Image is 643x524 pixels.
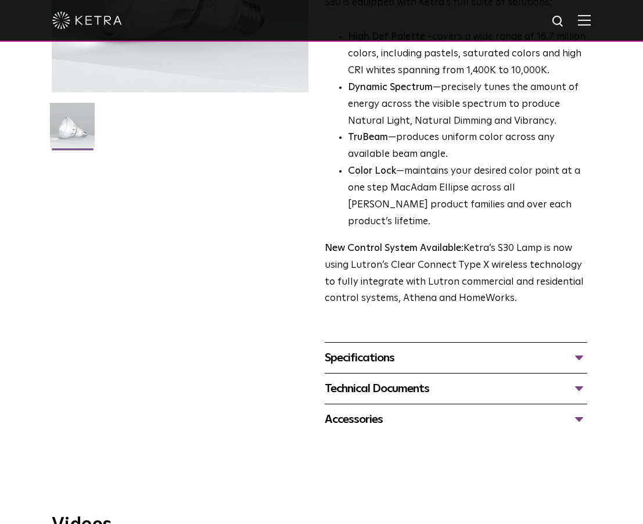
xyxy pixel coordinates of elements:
[348,29,587,80] p: covers a wide range of 16.7 million colors, including pastels, saturated colors and high CRI whit...
[325,243,464,253] strong: New Control System Available:
[325,379,587,398] div: Technical Documents
[50,103,95,156] img: S30-Lamp-Edison-2021-Web-Square
[348,166,396,176] strong: Color Lock
[348,132,388,142] strong: TruBeam
[325,410,587,429] div: Accessories
[348,130,587,163] li: —produces uniform color across any available beam angle.
[578,15,591,26] img: Hamburger%20Nav.svg
[325,349,587,367] div: Specifications
[348,163,587,231] li: —maintains your desired color point at a one step MacAdam Ellipse across all [PERSON_NAME] produc...
[348,80,587,130] li: —precisely tunes the amount of energy across the visible spectrum to produce Natural Light, Natur...
[551,15,566,29] img: search icon
[52,12,122,29] img: ketra-logo-2019-white
[325,241,587,308] p: Ketra’s S30 Lamp is now using Lutron’s Clear Connect Type X wireless technology to fully integrat...
[348,82,433,92] strong: Dynamic Spectrum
